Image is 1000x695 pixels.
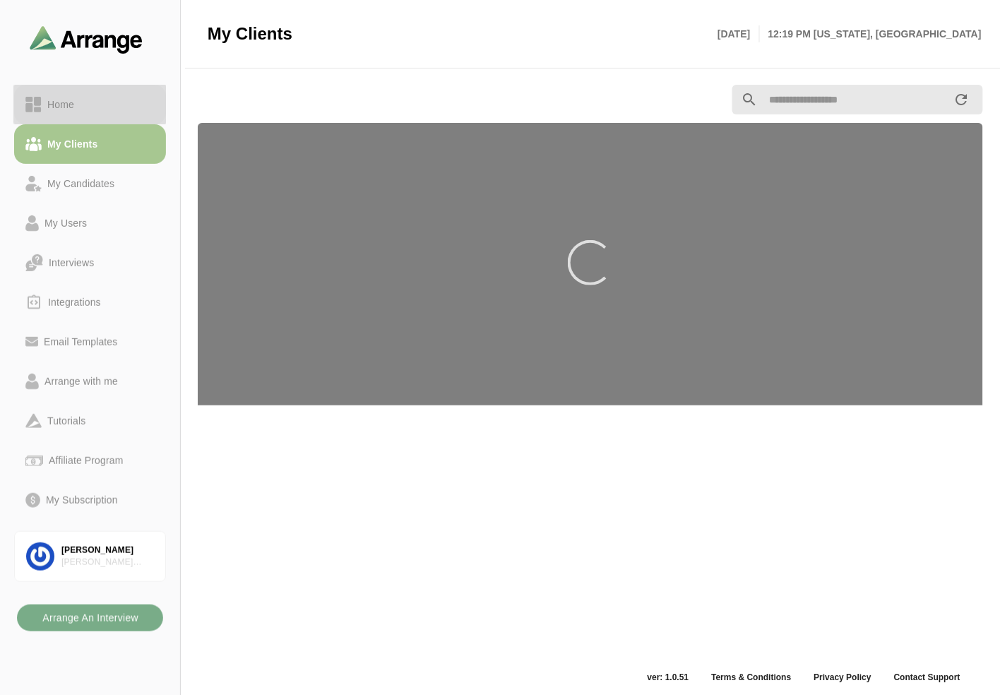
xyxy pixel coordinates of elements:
[14,480,166,520] a: My Subscription
[39,373,124,390] div: Arrange with me
[803,672,883,683] a: Privacy Policy
[14,124,166,164] a: My Clients
[40,492,124,509] div: My Subscription
[14,164,166,203] a: My Candidates
[760,25,982,42] p: 12:19 PM [US_STATE], [GEOGRAPHIC_DATA]
[14,401,166,441] a: Tutorials
[42,294,107,311] div: Integrations
[14,441,166,480] a: Affiliate Program
[42,175,120,192] div: My Candidates
[42,412,91,429] div: Tutorials
[636,672,701,683] span: ver: 1.0.51
[953,91,970,108] i: appended action
[43,452,129,469] div: Affiliate Program
[42,96,80,113] div: Home
[42,605,138,631] b: Arrange An Interview
[700,672,802,683] a: Terms & Conditions
[17,605,163,631] button: Arrange An Interview
[42,136,103,153] div: My Clients
[14,243,166,283] a: Interviews
[208,23,292,44] span: My Clients
[718,25,759,42] p: [DATE]
[61,545,154,557] div: [PERSON_NAME]
[14,85,166,124] a: Home
[38,333,123,350] div: Email Templates
[30,25,143,53] img: arrangeai-name-small-logo.4d2b8aee.svg
[43,254,100,271] div: Interviews
[14,362,166,401] a: Arrange with me
[61,557,154,569] div: [PERSON_NAME] Associates
[39,215,93,232] div: My Users
[14,203,166,243] a: My Users
[14,322,166,362] a: Email Templates
[14,283,166,322] a: Integrations
[883,672,972,683] a: Contact Support
[14,531,166,582] a: [PERSON_NAME][PERSON_NAME] Associates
